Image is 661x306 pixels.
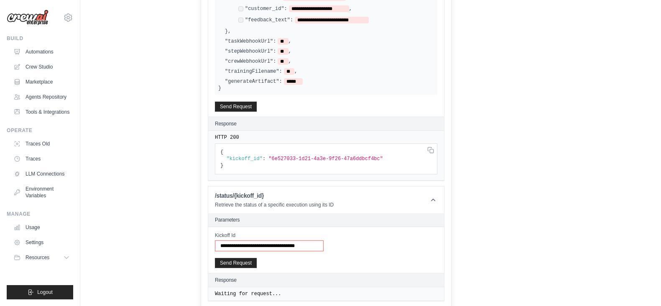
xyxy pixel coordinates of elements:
[215,291,437,297] pre: Waiting for request...
[10,236,73,249] a: Settings
[288,48,291,55] span: ,
[215,258,257,268] button: Send Request
[215,201,334,208] p: Retrieve the status of a specific execution using its ID
[10,105,73,119] a: Tools & Integrations
[10,182,73,202] a: Environment Variables
[26,254,49,261] span: Resources
[294,68,297,75] span: ,
[225,48,276,55] label: "stepWebhookUrl":
[288,38,291,45] span: ,
[226,156,262,162] span: "kickoff_id"
[225,38,276,45] label: "taskWebhookUrl":
[10,152,73,166] a: Traces
[10,137,73,150] a: Traces Old
[10,90,73,104] a: Agents Repository
[245,5,287,12] label: "customer_id":
[215,232,324,239] label: Kickoff Id
[10,221,73,234] a: Usage
[10,45,73,59] a: Automations
[10,75,73,89] a: Marketplace
[225,68,282,75] label: "trainingFilename":
[263,156,265,162] span: :
[225,58,276,65] label: "crewWebhookUrl":
[225,78,282,85] label: "generateArtifact":
[215,102,257,112] button: Send Request
[10,60,73,74] a: Crew Studio
[7,211,73,217] div: Manage
[245,17,293,23] label: "feedback_text":
[7,10,48,25] img: Logo
[10,251,73,264] button: Resources
[37,289,53,296] span: Logout
[10,167,73,181] a: LLM Connections
[288,58,291,65] span: ,
[215,191,334,200] h1: /status/{kickoff_id}
[349,5,352,12] span: ,
[268,156,383,162] span: "6e527033-1d21-4a3e-9f26-47a6ddbcf4bc"
[7,127,73,134] div: Operate
[220,149,223,155] span: {
[7,285,73,299] button: Logout
[220,163,223,168] span: }
[215,120,237,127] h2: Response
[7,35,73,42] div: Build
[215,217,437,223] h2: Parameters
[218,85,221,91] span: }
[215,134,437,141] pre: HTTP 200
[215,277,237,283] h2: Response
[225,28,228,35] span: }
[228,28,231,35] span: ,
